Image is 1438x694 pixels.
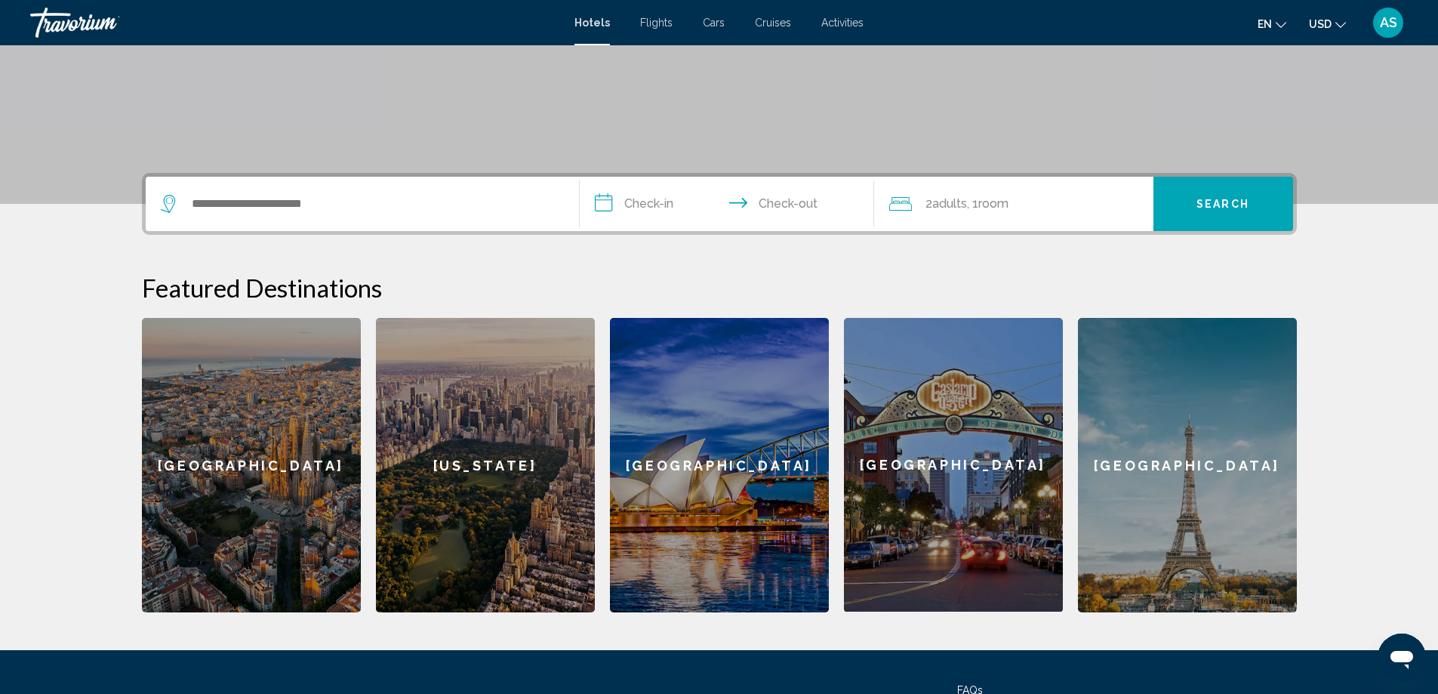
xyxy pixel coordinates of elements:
a: [GEOGRAPHIC_DATA] [1078,318,1297,612]
span: Room [978,196,1008,211]
a: [GEOGRAPHIC_DATA] [142,318,361,612]
iframe: Bouton de lancement de la fenêtre de messagerie [1378,634,1426,682]
a: Travorium [30,8,559,38]
span: 2 [925,193,967,214]
span: USD [1309,18,1332,30]
button: User Menu [1369,7,1408,39]
button: Search [1153,177,1293,231]
h2: Featured Destinations [142,273,1297,303]
button: Check in and out dates [580,177,874,231]
a: [US_STATE] [376,318,595,612]
div: Search widget [146,177,1293,231]
span: en [1258,18,1272,30]
a: Activities [821,17,864,29]
a: [GEOGRAPHIC_DATA] [610,318,829,612]
span: Adults [932,196,967,211]
span: AS [1380,15,1397,30]
a: Hotels [574,17,610,29]
button: Change language [1258,13,1286,35]
a: Cruises [755,17,791,29]
a: [GEOGRAPHIC_DATA] [844,318,1063,612]
a: Cars [703,17,725,29]
span: , 1 [967,193,1008,214]
button: Change currency [1309,13,1346,35]
a: Flights [640,17,673,29]
span: Search [1196,199,1249,211]
button: Travelers: 2 adults, 0 children [874,177,1153,231]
